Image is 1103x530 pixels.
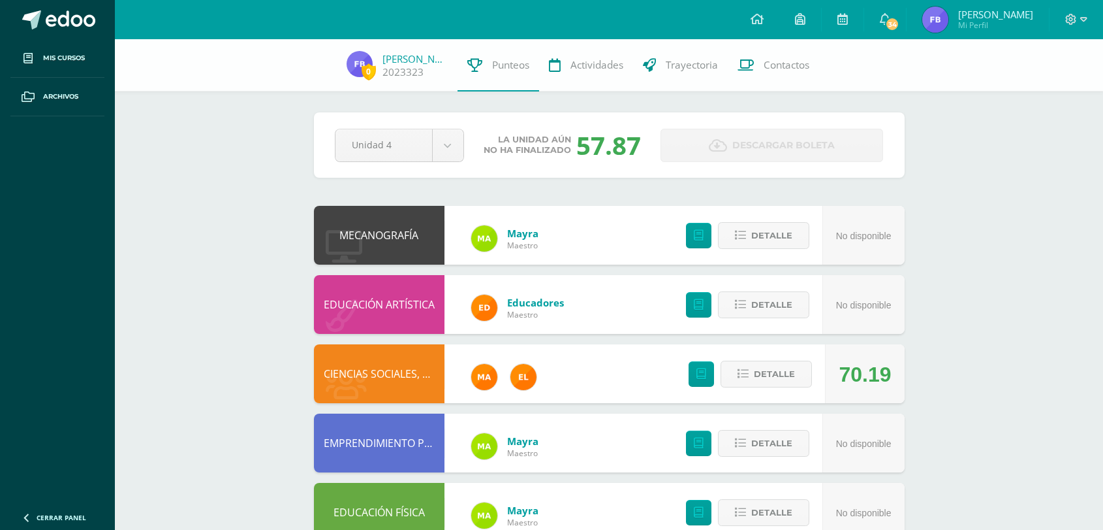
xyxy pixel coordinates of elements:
span: Cerrar panel [37,513,86,522]
span: Maestro [507,517,538,528]
span: Punteos [492,58,529,72]
img: 266030d5bbfb4fab9f05b9da2ad38396.png [471,364,497,390]
span: Maestro [507,448,538,459]
a: Educadores [507,296,564,309]
div: CIENCIAS SOCIALES, FORMACIÓN CIUDADANA E INTERCULTURALIDAD [314,344,444,403]
span: Detalle [754,362,795,386]
div: EDUCACIÓN ARTÍSTICA [314,275,444,334]
div: 57.87 [576,128,641,162]
div: MECANOGRAFÍA [314,206,444,265]
a: Contactos [728,39,819,91]
a: Mayra [507,227,538,240]
span: Mis cursos [43,53,85,63]
span: La unidad aún no ha finalizado [484,135,571,156]
button: Detalle [721,361,812,388]
img: 75b6448d1a55a94fef22c1dfd553517b.png [471,433,497,459]
img: 75b6448d1a55a94fef22c1dfd553517b.png [471,503,497,529]
span: Unidad 4 [352,129,416,160]
a: Mayra [507,435,538,448]
span: Detalle [751,293,792,317]
span: Contactos [764,58,809,72]
span: 0 [362,63,376,80]
img: 31c982a1c1d67d3c4d1e96adbf671f86.png [510,364,536,390]
a: Archivos [10,78,104,116]
span: Descargar boleta [732,129,835,161]
button: Detalle [718,430,809,457]
a: Trayectoria [633,39,728,91]
a: [PERSON_NAME] [382,52,448,65]
span: [PERSON_NAME] [958,8,1033,21]
span: Actividades [570,58,623,72]
span: 34 [885,17,899,31]
a: Unidad 4 [335,129,463,161]
a: Mayra [507,504,538,517]
a: Mis cursos [10,39,104,78]
button: Detalle [718,291,809,318]
span: No disponible [836,439,892,449]
span: Detalle [751,431,792,455]
span: No disponible [836,508,892,518]
span: No disponible [836,231,892,241]
span: Trayectoria [666,58,718,72]
div: EMPRENDIMIENTO PARA LA PRODUCTIVIDAD [314,414,444,472]
span: No disponible [836,300,892,310]
a: Actividades [539,39,633,91]
img: 75b6448d1a55a94fef22c1dfd553517b.png [471,225,497,252]
span: Mi Perfil [958,20,1033,31]
a: Punteos [458,39,539,91]
span: Detalle [751,501,792,525]
a: 2023323 [382,65,424,79]
span: Maestro [507,240,538,251]
button: Detalle [718,499,809,526]
img: 0a45ba730afd6823a75c84dc00aca05a.png [347,51,373,77]
button: Detalle [718,222,809,249]
div: 70.19 [839,345,891,404]
img: ed927125212876238b0630303cb5fd71.png [471,295,497,321]
span: Maestro [507,309,564,320]
img: 0a45ba730afd6823a75c84dc00aca05a.png [922,7,948,33]
span: Detalle [751,224,792,248]
span: Archivos [43,91,78,102]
